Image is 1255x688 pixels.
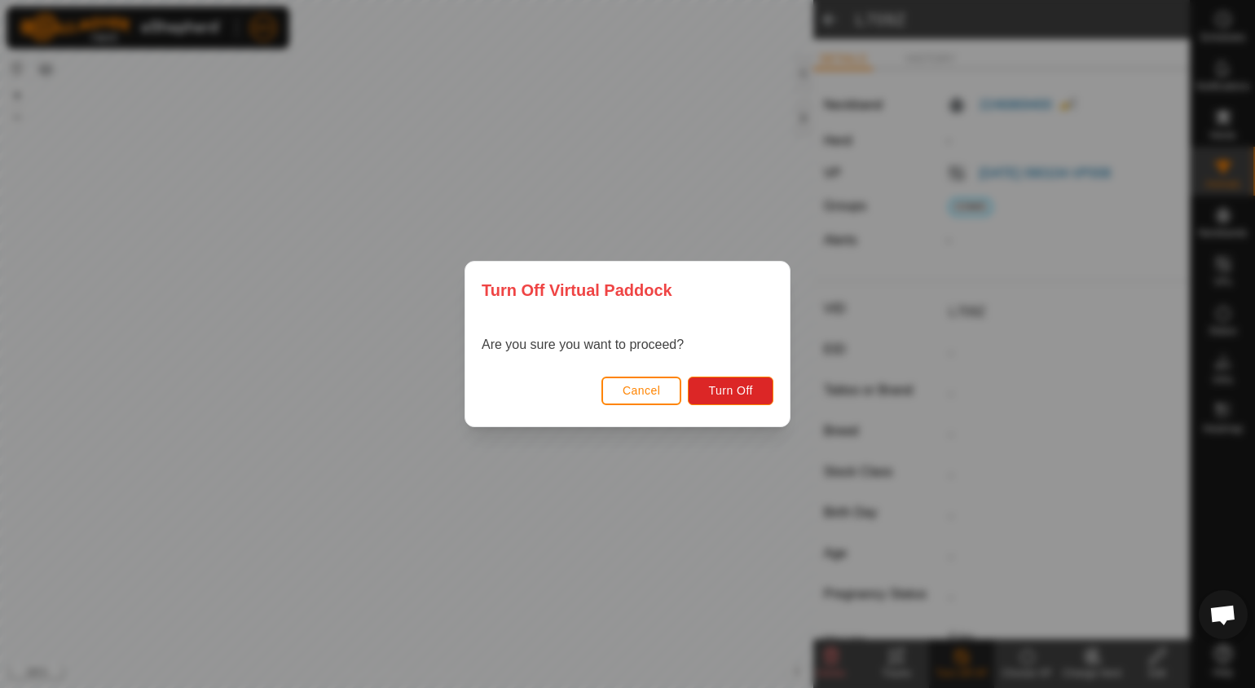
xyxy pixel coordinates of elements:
button: Turn Off [688,377,773,405]
div: Open chat [1199,590,1248,639]
p: Are you sure you want to proceed? [482,335,684,355]
span: Cancel [623,384,661,397]
span: Turn Off Virtual Paddock [482,278,672,302]
button: Cancel [601,377,682,405]
span: Turn Off [708,384,753,397]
